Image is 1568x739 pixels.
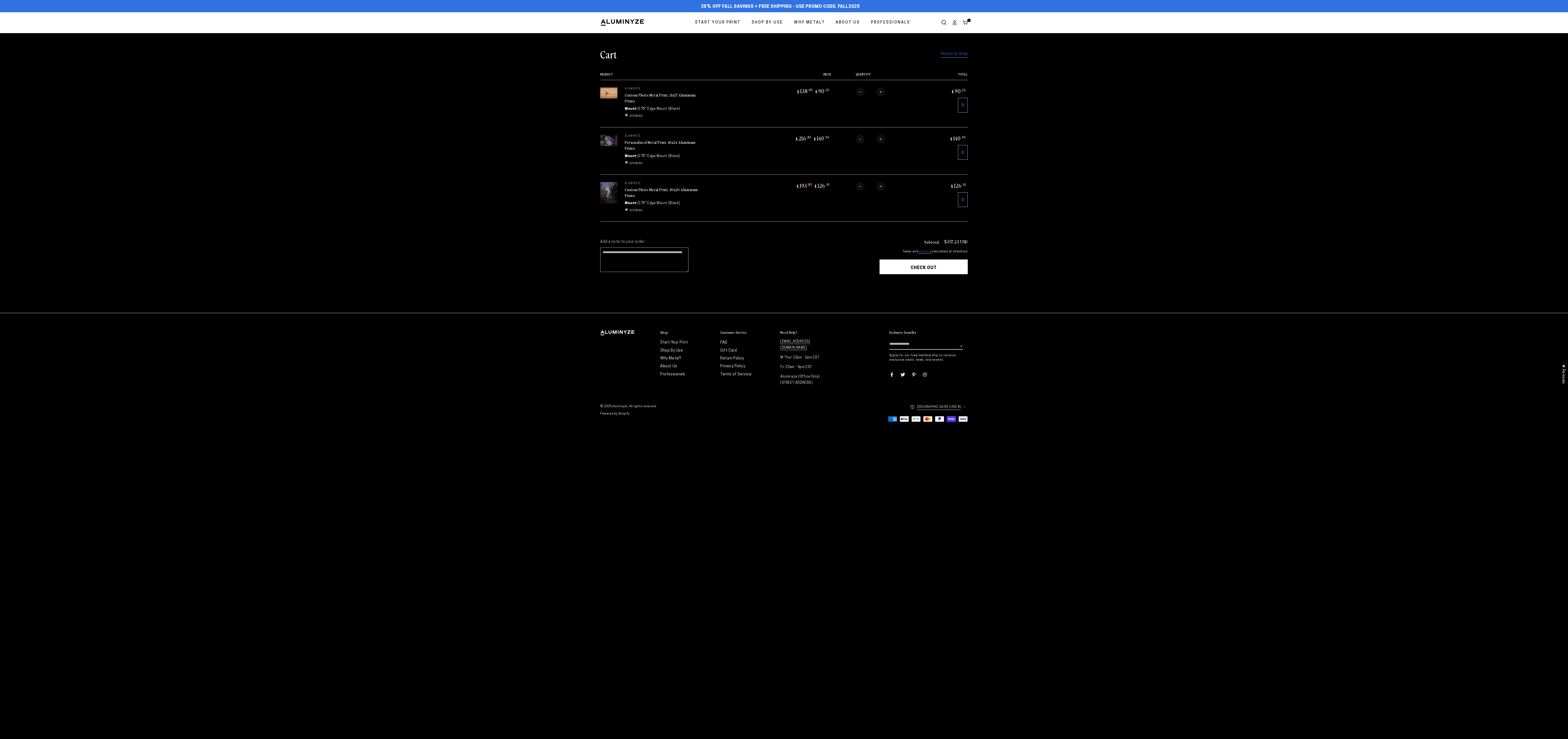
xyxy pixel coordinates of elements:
[720,330,747,335] h2: Customer Service
[880,249,968,254] small: Taxes and calculated at checkout
[889,353,968,362] p: Apply for our free membership to receive exclusive deals, news, and events.
[600,403,784,410] small: © 2025, . All rights reserved.
[950,135,966,142] bdi: 140
[924,240,939,244] h3: Subtotal
[701,4,860,10] span: 25% off FALL Savings + Free Shipping - Use Promo Code: FALL2025
[720,357,744,360] a: Return Policy
[917,404,961,410] span: [GEOGRAPHIC_DATA] (USD $)
[780,330,835,335] summary: Need Help?
[836,19,860,26] span: About Us
[780,355,835,361] p: M-Thur 10am - 6pm EST
[796,182,812,189] bdi: 193
[625,208,698,212] ul: Discount
[625,208,698,212] li: BUYMORE
[815,87,830,94] bdi: 90
[808,88,813,92] sup: .85
[796,87,813,94] bdi: 138
[952,89,954,94] span: $
[889,330,916,335] h2: Exclusive benefits
[638,201,680,206] dd: 0.75" Edge Mount (Black)
[880,259,968,274] button: Check out
[600,48,617,61] h1: Cart
[815,89,818,94] span: $
[813,135,830,142] bdi: 140
[625,187,698,198] a: Custom Photo Metal Print, 16x20 Aluminum Prints
[797,89,799,94] span: $
[695,19,741,26] span: Start Your Print
[660,357,681,360] a: Why Metal?
[660,372,685,376] a: Professionals
[918,250,931,254] a: shipping
[880,284,968,295] iframe: PayPal-paypal
[625,201,638,206] dt: Mount:
[600,412,630,415] a: Powered by Shopify
[871,19,910,26] span: Professionals
[825,88,830,92] sup: .26
[748,16,787,29] a: Shop By Use
[1559,360,1568,388] div: Click to open Judge.me floating reviews tab
[814,136,816,141] span: $
[950,136,953,141] span: $
[625,87,698,90] p: aluminyze
[600,19,644,26] img: Aluminyze
[865,135,876,144] input: Quantity for Personalized Metal Print, 16x24 Aluminum Prints
[865,87,876,96] input: Quantity for Custom Photo Metal Print, 11x17 Aluminum Prints
[625,92,696,104] a: Custom Photo Metal Print, 11x17 Aluminum Prints
[660,330,668,335] h2: Shop
[780,340,810,350] a: [EMAIL_ADDRESS][DOMAIN_NAME]
[600,182,617,204] img: 16"x20" Rectangle White Matte Aluminyzed Photo
[720,341,727,345] a: FAQ
[961,135,966,139] sup: .96
[958,145,968,160] a: Remove 16"x24" Rectangle White Matte Aluminyzed Photo
[720,330,775,335] summary: Customer Service
[638,106,680,111] dd: 0.75" Edge Mount (Black)
[889,330,968,335] summary: Exclusive benefits
[625,139,696,151] a: Personalized Metal Print, 16x24 Aluminum Prints
[807,135,811,139] sup: .85
[790,16,828,29] a: Why Metal?
[600,239,870,245] label: Add a note to your order
[814,182,830,189] bdi: 126
[824,135,830,139] sup: .96
[625,135,698,138] p: aluminyze
[600,135,617,146] img: 16"x24" Rectangle White Matte Aluminyzed Photo
[867,16,914,29] a: Professionals
[660,330,715,335] summary: Shop
[720,372,752,376] a: Terms of Service
[691,16,744,29] a: Start Your Print
[807,182,812,186] sup: .85
[752,19,783,26] span: Shop By Use
[960,339,963,353] button: Subscribe
[720,364,745,368] a: Privacy Policy
[797,184,799,189] span: $
[796,136,798,141] span: $
[756,73,831,80] th: Price
[625,113,698,118] li: BUYMORE
[780,330,797,335] h2: Need Help?
[625,106,638,111] dt: Mount:
[815,184,817,189] span: $
[924,73,968,80] th: Total
[625,182,698,185] p: aluminyze
[831,73,924,80] th: Quantity
[625,161,698,165] ul: Discount
[865,182,876,191] input: Quantity for Custom Photo Metal Print, 16x20 Aluminum Prints
[660,341,688,345] a: Start Your Print
[660,364,677,368] a: About Us
[660,349,683,353] a: Shop By Use
[968,19,970,22] span: 3
[961,88,966,92] sup: .26
[951,87,966,94] bdi: 90
[780,374,835,386] p: Aluminyze (Office Only) [STREET_ADDRESS]
[950,182,966,189] bdi: 126
[941,50,968,58] a: Return to shop
[938,17,949,28] summary: Search our site
[625,154,638,159] dt: Mount:
[780,364,835,370] p: Fri 10am - 5pm EST
[825,182,830,186] sup: .01
[951,184,953,189] span: $
[625,113,698,118] ul: Discount
[958,192,968,207] a: Remove 16"x20" Rectangle White Matte Aluminyzed Photo
[600,87,617,99] img: 11"x17" Rectangle White Matte Aluminyzed Photo
[832,16,864,29] a: About Us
